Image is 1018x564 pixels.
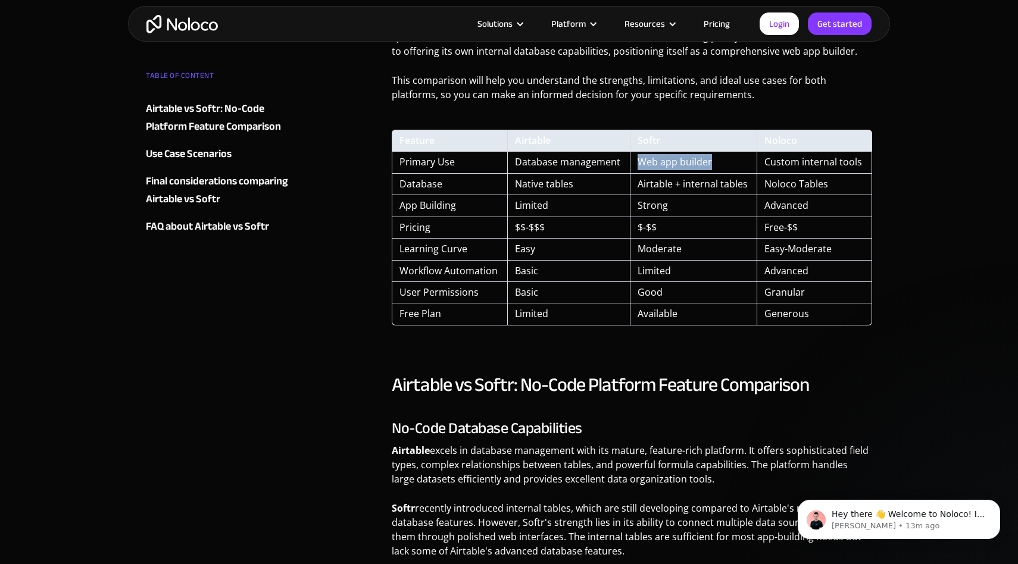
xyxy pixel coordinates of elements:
[392,373,872,397] h2: Airtable vs Softr: No-Code Platform Feature Comparison
[146,173,290,208] a: Final considerations comparing Airtable vs Softr
[146,100,290,136] a: Airtable vs Softr: No-Code Platform Feature Comparison
[146,218,290,236] a: FAQ about Airtable vs Softr
[392,443,872,495] p: excels in database management with its mature, feature-rich platform. It offers sophisticated fie...
[146,145,232,163] div: Use Case Scenarios
[507,152,630,173] td: Database management
[764,155,862,168] a: Custom internal tools
[760,12,799,35] a: Login
[630,282,757,303] td: Good
[392,239,507,260] td: Learning Curve
[507,195,630,217] td: Limited
[630,239,757,260] td: Moderate
[392,303,507,325] td: Free Plan
[757,239,872,260] td: Easy-Moderate
[764,264,808,277] a: Advanced
[515,134,551,147] a: Airtable
[638,134,660,147] a: Softr
[392,73,872,111] p: This comparison will help you understand the strengths, limitations, and ideal use cases for both...
[146,67,290,90] div: TABLE OF CONTENT
[392,444,430,457] strong: Airtable
[477,16,513,32] div: Solutions
[780,475,1018,558] iframe: Intercom notifications message
[392,282,507,303] td: User Permissions
[764,286,805,299] a: Granular
[689,16,745,32] a: Pricing
[507,261,630,282] td: Basic
[630,195,757,217] td: Strong
[392,419,872,437] h3: No-Code Database Capabilities
[392,261,507,282] td: Workflow Automation
[392,130,507,152] th: Feature
[757,195,872,217] td: Advanced
[764,221,798,234] a: Free-$$
[463,16,536,32] div: Solutions
[392,152,507,173] td: Primary Use
[610,16,689,32] div: Resources
[630,261,757,282] td: Limited
[392,217,507,239] td: Pricing
[146,15,218,33] a: home
[507,282,630,303] td: Basic
[146,218,269,236] div: FAQ about Airtable vs Softr
[624,16,665,32] div: Resources
[392,195,507,217] td: App Building
[764,307,809,320] a: Generous
[630,174,757,195] td: Airtable + internal tables
[146,145,290,163] a: Use Case Scenarios
[630,217,757,239] td: $-$$
[808,12,872,35] a: Get started
[507,239,630,260] td: Easy
[392,174,507,195] td: Database
[764,177,828,190] a: Noloco Tables
[507,303,630,325] td: Limited
[507,174,630,195] td: Native tables
[630,303,757,325] td: Available
[507,217,630,239] td: $$-$$$
[536,16,610,32] div: Platform
[551,16,586,32] div: Platform
[630,152,757,173] td: Web app builder
[764,134,797,147] a: Noloco
[392,502,415,515] strong: Softr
